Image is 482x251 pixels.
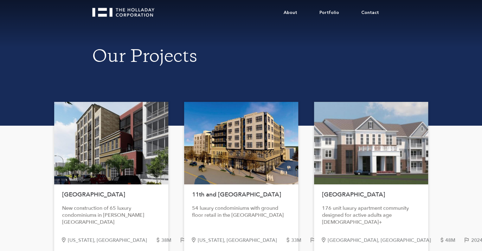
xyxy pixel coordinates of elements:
h1: [GEOGRAPHIC_DATA] [62,188,160,201]
div: [US_STATE], [GEOGRAPHIC_DATA] [68,238,155,243]
div: New construction of 65 luxury condominiums in [PERSON_NAME][GEOGRAPHIC_DATA] [62,205,160,226]
div: [GEOGRAPHIC_DATA], [GEOGRAPHIC_DATA] [328,238,439,243]
a: About [273,3,308,22]
div: 54 luxury condominiums with ground floor retail in the [GEOGRAPHIC_DATA] [192,205,290,219]
h1: 11th and [GEOGRAPHIC_DATA] [192,188,290,201]
a: Portfolio [308,3,350,22]
a: home [92,3,160,17]
h1: Our Projects [92,48,390,68]
h1: [GEOGRAPHIC_DATA] [322,188,420,201]
div: 33M [291,238,309,243]
a: Contact [350,3,390,22]
div: [US_STATE], [GEOGRAPHIC_DATA] [198,238,285,243]
div: 176 unit luxury apartment community designed for active adults age [DEMOGRAPHIC_DATA]+ [322,205,420,226]
div: 48M [445,238,463,243]
div: 38M [161,238,179,243]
